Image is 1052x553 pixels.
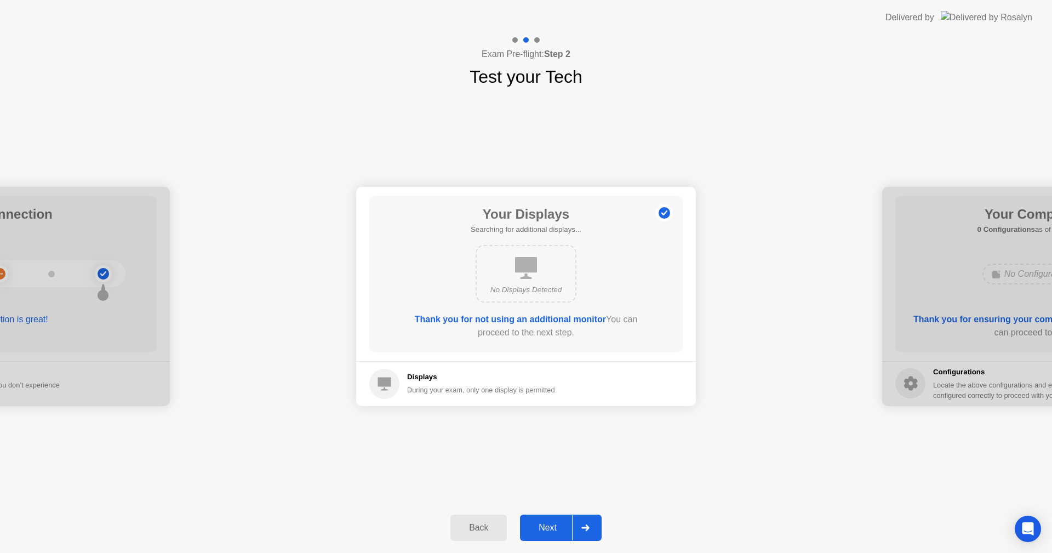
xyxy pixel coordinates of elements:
h1: Test your Tech [470,64,582,90]
img: Delivered by Rosalyn [941,11,1032,24]
b: Step 2 [544,49,570,59]
h5: Searching for additional displays... [471,224,581,235]
div: No Displays Detected [485,284,567,295]
div: Open Intercom Messenger [1015,516,1041,542]
h1: Your Displays [471,204,581,224]
button: Next [520,515,602,541]
h5: Displays [407,372,555,383]
div: Next [523,523,572,533]
div: You can proceed to the next step. [401,313,651,339]
div: During your exam, only one display is permitted [407,385,555,395]
h4: Exam Pre-flight: [482,48,570,61]
button: Back [450,515,507,541]
b: Thank you for not using an additional monitor [415,315,606,324]
div: Back [454,523,504,533]
div: Delivered by [885,11,934,24]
